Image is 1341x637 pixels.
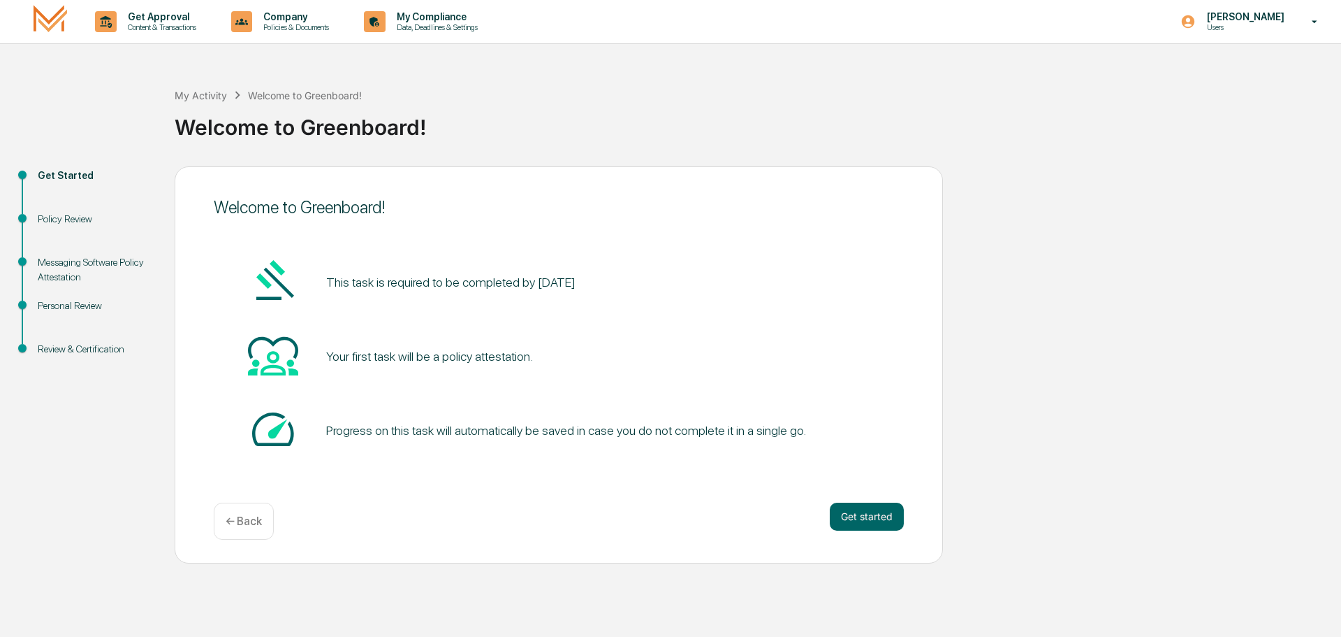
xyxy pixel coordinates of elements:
[214,197,904,217] div: Welcome to Greenboard!
[830,503,904,531] button: Get started
[252,22,336,32] p: Policies & Documents
[175,90,227,101] div: My Activity
[326,423,806,438] div: Progress on this task will automatically be saved in case you do not complete it in a single go.
[326,349,533,364] div: Your first task will be a policy attestation.
[326,273,576,292] pre: This task is required to be completed by [DATE]
[34,5,67,38] img: logo
[38,299,152,313] div: Personal Review
[117,11,203,22] p: Get Approval
[248,90,362,101] div: Welcome to Greenboard!
[38,212,152,227] div: Policy Review
[248,404,298,455] img: Speed-dial
[386,22,485,32] p: Data, Deadlines & Settings
[386,11,485,22] p: My Compliance
[1196,11,1291,22] p: [PERSON_NAME]
[117,22,203,32] p: Content & Transactions
[38,255,152,285] div: Messaging Software Policy Attestation
[248,330,298,380] img: Heart
[226,515,262,528] p: ← Back
[175,103,1334,140] div: Welcome to Greenboard!
[252,11,336,22] p: Company
[1296,591,1334,629] iframe: Open customer support
[38,169,152,183] div: Get Started
[248,256,298,306] img: Gavel
[1196,22,1291,32] p: Users
[38,342,152,357] div: Review & Certification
